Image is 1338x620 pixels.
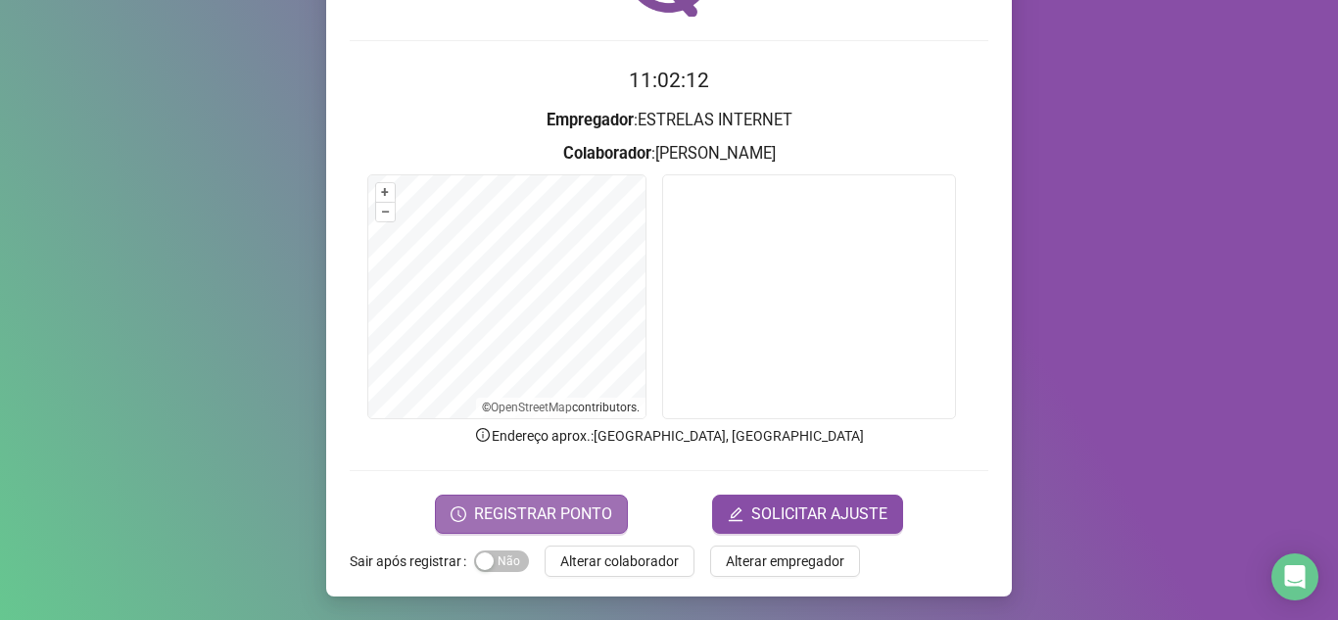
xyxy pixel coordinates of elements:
[560,550,679,572] span: Alterar colaborador
[629,69,709,92] time: 11:02:12
[482,401,640,414] li: © contributors.
[712,495,903,534] button: editSOLICITAR AJUSTE
[474,502,612,526] span: REGISTRAR PONTO
[545,546,694,577] button: Alterar colaborador
[350,141,988,167] h3: : [PERSON_NAME]
[350,108,988,133] h3: : ESTRELAS INTERNET
[728,506,743,522] span: edit
[491,401,572,414] a: OpenStreetMap
[751,502,887,526] span: SOLICITAR AJUSTE
[547,111,634,129] strong: Empregador
[726,550,844,572] span: Alterar empregador
[435,495,628,534] button: REGISTRAR PONTO
[376,203,395,221] button: –
[376,183,395,202] button: +
[350,546,474,577] label: Sair após registrar
[563,144,651,163] strong: Colaborador
[1271,553,1318,600] div: Open Intercom Messenger
[451,506,466,522] span: clock-circle
[710,546,860,577] button: Alterar empregador
[474,426,492,444] span: info-circle
[350,425,988,447] p: Endereço aprox. : [GEOGRAPHIC_DATA], [GEOGRAPHIC_DATA]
